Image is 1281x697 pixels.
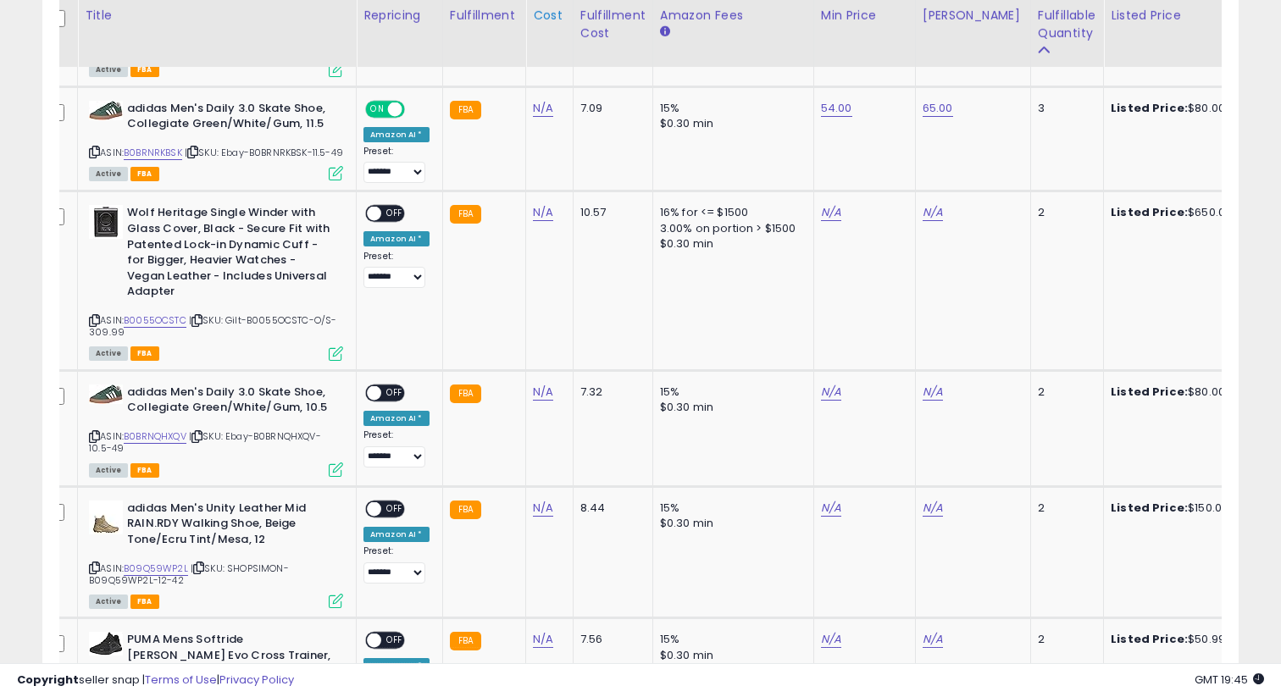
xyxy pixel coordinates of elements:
span: | SKU: Gilt-B0055OCSTC-O/S-309.99 [89,313,337,339]
div: 7.09 [580,101,640,116]
span: All listings currently available for purchase on Amazon [89,595,128,609]
a: N/A [533,100,553,117]
a: N/A [923,204,943,221]
div: 16% for <= $1500 [660,205,801,220]
span: All listings currently available for purchase on Amazon [89,346,128,361]
div: ASIN: [89,101,343,180]
a: N/A [821,204,841,221]
div: Title [85,7,349,25]
div: ASIN: [89,501,343,607]
a: B0BRNRKBSK [124,146,182,160]
div: 10.57 [580,205,640,220]
span: OFF [381,633,408,648]
span: ON [367,102,388,116]
div: Fulfillment [450,7,518,25]
span: FBA [130,167,159,181]
span: FBA [130,463,159,478]
b: Listed Price: [1111,204,1188,220]
div: Preset: [363,251,430,289]
div: Preset: [363,545,430,584]
div: Amazon AI * [363,127,430,142]
span: FBA [130,595,159,609]
small: FBA [450,632,481,650]
div: $0.30 min [660,516,801,531]
div: 2 [1038,384,1090,400]
div: Fulfillment Cost [580,7,646,42]
a: Privacy Policy [219,672,294,688]
b: adidas Men's Daily 3.0 Skate Shoe, Collegiate Green/White/Gum, 10.5 [127,384,333,420]
div: 2 [1038,205,1090,220]
div: [PERSON_NAME] [923,7,1023,25]
b: Listed Price: [1111,500,1188,516]
span: All listings currently available for purchase on Amazon [89,463,128,478]
span: FBA [130,63,159,77]
a: N/A [821,631,841,648]
span: OFF [402,102,430,116]
a: 65.00 [923,100,953,117]
a: N/A [923,631,943,648]
b: Wolf Heritage Single Winder with Glass Cover, Black - Secure Fit with Patented Lock-in Dynamic Cu... [127,205,333,303]
span: OFF [381,385,408,400]
a: B0BRNQHXQV [124,429,186,444]
img: 41YlfjtpOyL._SL40_.jpg [89,632,123,656]
div: 2 [1038,501,1090,516]
div: 15% [660,632,801,647]
a: N/A [533,204,553,221]
div: ASIN: [89,384,343,475]
span: OFF [381,207,408,221]
small: FBA [450,384,481,403]
div: $50.99 [1111,632,1251,647]
div: Repricing [363,7,435,25]
small: Amazon Fees. [660,25,670,40]
div: $150.00 [1111,501,1251,516]
div: Amazon AI * [363,411,430,426]
span: OFF [381,501,408,516]
small: FBA [450,501,481,519]
small: FBA [450,101,481,119]
div: Preset: [363,146,430,184]
b: Listed Price: [1111,631,1188,647]
div: Min Price [821,7,908,25]
div: 7.32 [580,384,640,400]
a: B0055OCSTC [124,313,186,328]
a: N/A [533,631,553,648]
div: 2 [1038,632,1090,647]
div: $650.00 [1111,205,1251,220]
div: 8.44 [580,501,640,516]
a: B09Q59WP2L [124,561,188,576]
a: N/A [533,500,553,517]
span: | SKU: Ebay-B0BRNRKBSK-11.5-49 [185,146,343,159]
div: $80.00 [1111,384,1251,400]
b: Listed Price: [1111,384,1188,400]
span: All listings currently available for purchase on Amazon [89,63,128,77]
strong: Copyright [17,672,79,688]
a: N/A [821,384,841,401]
span: 2025-08-16 19:45 GMT [1195,672,1264,688]
div: 3.00% on portion > $1500 [660,221,801,236]
small: FBA [450,205,481,224]
div: $0.30 min [660,116,801,131]
div: Preset: [363,429,430,467]
img: 41B2N6VEraL._SL40_.jpg [89,501,123,534]
div: 15% [660,384,801,400]
img: 41WpsJdRJaL._SL40_.jpg [89,101,123,120]
div: 15% [660,101,801,116]
b: adidas Men's Unity Leather Mid RAIN.RDY Walking Shoe, Beige Tone/Ecru Tint/Mesa, 12 [127,501,333,552]
div: Cost [533,7,566,25]
a: N/A [533,384,553,401]
b: adidas Men's Daily 3.0 Skate Shoe, Collegiate Green/White/Gum, 11.5 [127,101,333,136]
a: N/A [821,500,841,517]
div: seller snap | | [17,672,294,689]
a: 54.00 [821,100,852,117]
div: Amazon AI * [363,527,430,542]
span: All listings currently available for purchase on Amazon [89,167,128,181]
a: N/A [923,384,943,401]
div: $0.30 min [660,236,801,252]
b: PUMA Mens Softride [PERSON_NAME] Evo Cross Trainer, PUMA Mens Black-CASTLEROCK, 9.5 [127,632,333,683]
span: FBA [130,346,159,361]
div: ASIN: [89,205,343,358]
span: | SKU: Ebay-B0BRNQHXQV-10.5-49 [89,429,321,455]
div: Amazon Fees [660,7,807,25]
div: Amazon AI * [363,231,430,246]
img: 41WpsJdRJaL._SL40_.jpg [89,384,123,404]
